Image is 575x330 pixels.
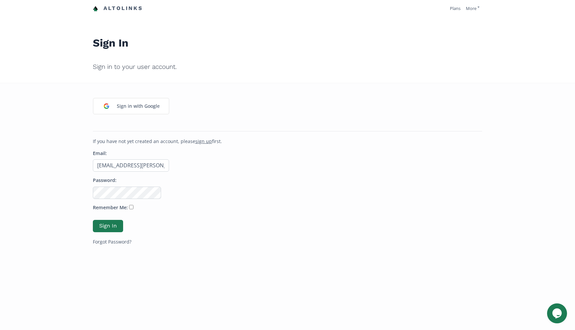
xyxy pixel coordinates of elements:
a: Sign in with Google [93,98,169,114]
a: Forgot Password? [93,239,131,245]
a: sign up [195,138,212,144]
button: Sign In [93,220,123,232]
label: Password: [93,177,116,184]
h1: Sign In [93,22,482,53]
a: More [466,5,479,11]
label: Email: [93,150,107,157]
a: Altolinks [93,3,143,14]
input: Email address [93,159,169,172]
a: Plans [450,5,461,11]
p: If you have not yet created an account, please first. [93,138,482,145]
img: favicon-32x32.png [93,6,98,11]
div: Sign in with Google [113,99,163,113]
iframe: chat widget [547,303,568,323]
img: google_login_logo_184.png [99,99,113,113]
h2: Sign in to your user account. [93,59,482,75]
label: Remember Me: [93,204,128,211]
